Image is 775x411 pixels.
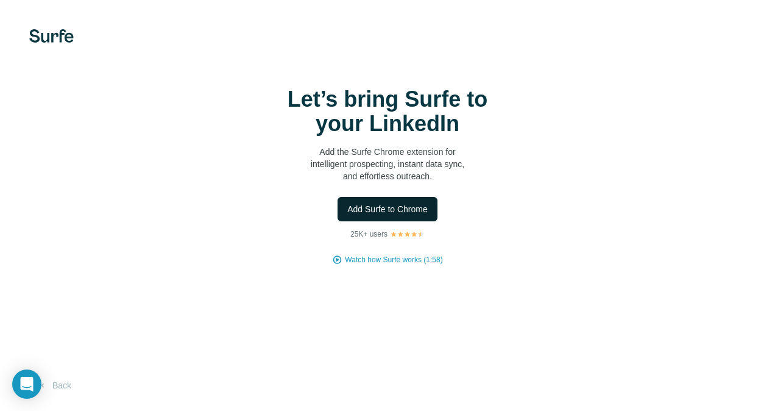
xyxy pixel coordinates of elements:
[29,29,74,43] img: Surfe's logo
[350,229,387,240] p: 25K+ users
[338,197,437,221] button: Add Surfe to Chrome
[12,370,41,399] div: Open Intercom Messenger
[266,87,509,136] h1: Let’s bring Surfe to your LinkedIn
[347,203,428,215] span: Add Surfe to Chrome
[29,374,80,396] button: Back
[345,254,442,265] button: Watch how Surfe works (1:58)
[266,146,509,182] p: Add the Surfe Chrome extension for intelligent prospecting, instant data sync, and effortless out...
[390,231,425,238] img: Rating Stars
